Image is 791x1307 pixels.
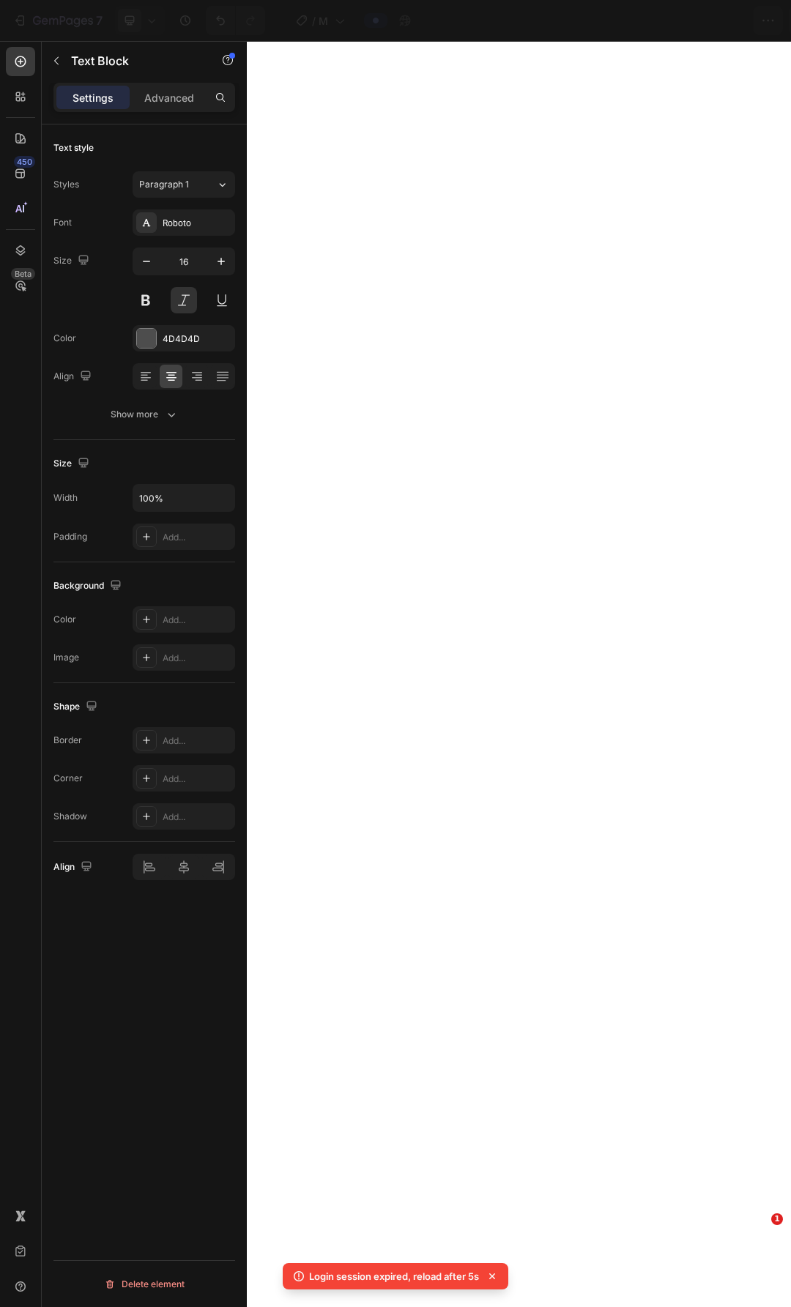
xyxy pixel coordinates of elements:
[514,13,612,29] span: 0 product assigned
[705,6,766,35] button: Publish
[139,178,189,191] span: Paragraph 1
[163,531,231,544] div: Add...
[144,90,194,105] p: Advanced
[53,178,79,191] div: Styles
[163,811,231,824] div: Add...
[104,1276,185,1293] div: Delete element
[53,530,87,543] div: Padding
[133,171,235,198] button: Paragraph 1
[53,810,87,823] div: Shadow
[53,857,95,877] div: Align
[206,6,265,35] div: Undo/Redo
[53,1273,235,1296] button: Delete element
[771,1213,783,1225] span: 1
[53,332,76,345] div: Color
[53,401,235,428] button: Show more
[163,614,231,627] div: Add...
[14,156,35,168] div: 450
[247,41,791,1307] iframe: Design area
[650,6,699,35] button: Save
[53,613,76,626] div: Color
[309,1269,479,1284] p: Login session expired, reload after 5s
[11,268,35,280] div: Beta
[717,13,754,29] div: Publish
[663,15,687,27] span: Save
[53,454,92,474] div: Size
[163,332,231,346] div: 4D4D4D
[319,13,329,29] span: MEX_Serum 21 ngày 2 (Thy - Nga - TP) - Draft v1.0
[6,6,109,35] button: 7
[71,52,196,70] p: Text Block
[163,652,231,665] div: Add...
[163,217,231,230] div: Roboto
[163,734,231,748] div: Add...
[53,734,82,747] div: Border
[53,697,100,717] div: Shape
[53,216,72,229] div: Font
[96,12,103,29] p: 7
[53,367,94,387] div: Align
[133,485,234,511] input: Auto
[53,141,94,154] div: Text style
[312,13,316,29] span: /
[53,576,125,596] div: Background
[163,772,231,786] div: Add...
[741,1235,776,1270] iframe: Intercom live chat
[53,651,79,664] div: Image
[502,6,645,35] button: 0 product assigned
[53,772,83,785] div: Corner
[53,491,78,504] div: Width
[111,407,179,422] div: Show more
[53,251,92,271] div: Size
[73,90,114,105] p: Settings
